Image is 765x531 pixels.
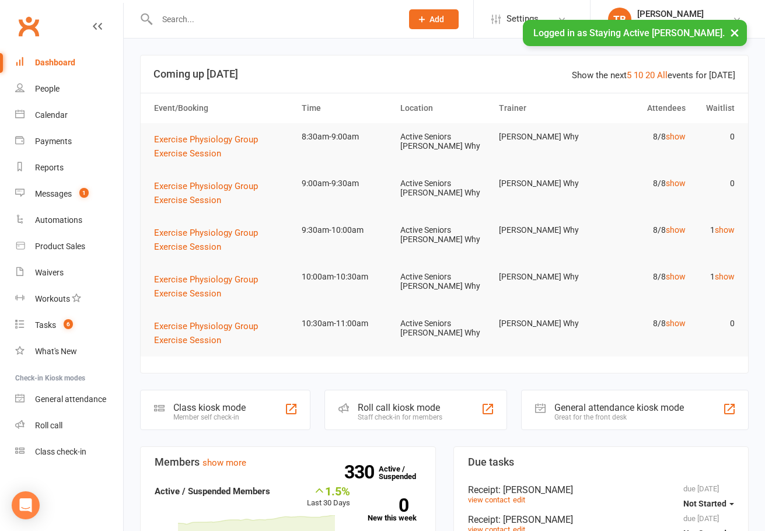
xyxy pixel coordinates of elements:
[296,93,395,123] th: Time
[154,134,258,159] span: Exercise Physiology Group Exercise Session
[35,447,86,456] div: Class check-in
[15,181,123,207] a: Messages 1
[35,394,106,404] div: General attendance
[64,319,73,329] span: 6
[691,93,740,123] th: Waitlist
[35,268,64,277] div: Waivers
[645,70,655,81] a: 20
[683,493,734,514] button: Not Started
[715,225,735,235] a: show
[494,263,592,291] td: [PERSON_NAME] Why
[79,188,89,198] span: 1
[498,514,573,525] span: : [PERSON_NAME]
[494,93,592,123] th: Trainer
[15,312,123,338] a: Tasks 6
[15,260,123,286] a: Waivers
[379,456,430,489] a: 330Active / Suspended
[554,413,684,421] div: Great for the front desk
[35,421,62,430] div: Roll call
[153,68,735,80] h3: Coming up [DATE]
[15,155,123,181] a: Reports
[358,413,442,421] div: Staff check-in for members
[395,93,494,123] th: Location
[35,320,56,330] div: Tasks
[154,274,258,299] span: Exercise Physiology Group Exercise Session
[35,84,60,93] div: People
[666,132,686,141] a: show
[35,189,72,198] div: Messages
[368,498,421,522] a: 0New this week
[395,123,494,160] td: Active Seniors [PERSON_NAME] Why
[15,233,123,260] a: Product Sales
[691,263,740,291] td: 1
[35,294,70,303] div: Workouts
[155,456,421,468] h3: Members
[715,272,735,281] a: show
[344,463,379,481] strong: 330
[592,310,691,337] td: 8/8
[691,170,740,197] td: 0
[724,20,745,45] button: ×
[429,15,444,24] span: Add
[15,128,123,155] a: Payments
[494,123,592,151] td: [PERSON_NAME] Why
[15,102,123,128] a: Calendar
[202,457,246,468] a: show more
[608,8,631,31] div: TB
[666,179,686,188] a: show
[173,402,246,413] div: Class kiosk mode
[149,93,296,123] th: Event/Booking
[154,181,258,205] span: Exercise Physiology Group Exercise Session
[691,310,740,337] td: 0
[468,514,735,525] div: Receipt
[35,163,64,172] div: Reports
[296,263,395,291] td: 10:00am-10:30am
[637,9,721,19] div: [PERSON_NAME]
[592,216,691,244] td: 8/8
[15,386,123,413] a: General attendance kiosk mode
[35,137,72,146] div: Payments
[35,58,75,67] div: Dashboard
[154,273,291,301] button: Exercise Physiology Group Exercise Session
[173,413,246,421] div: Member self check-in
[15,207,123,233] a: Automations
[637,19,721,30] div: Staying Active Dee Why
[494,216,592,244] td: [PERSON_NAME] Why
[307,484,350,497] div: 1.5%
[154,321,258,345] span: Exercise Physiology Group Exercise Session
[395,310,494,347] td: Active Seniors [PERSON_NAME] Why
[368,497,408,514] strong: 0
[35,242,85,251] div: Product Sales
[666,272,686,281] a: show
[307,484,350,509] div: Last 30 Days
[395,263,494,300] td: Active Seniors [PERSON_NAME] Why
[498,484,573,495] span: : [PERSON_NAME]
[14,12,43,41] a: Clubworx
[494,170,592,197] td: [PERSON_NAME] Why
[15,439,123,465] a: Class kiosk mode
[296,310,395,337] td: 10:30am-11:00am
[296,170,395,197] td: 9:00am-9:30am
[296,216,395,244] td: 9:30am-10:00am
[657,70,668,81] a: All
[513,495,525,504] a: edit
[468,456,735,468] h3: Due tasks
[395,170,494,207] td: Active Seniors [PERSON_NAME] Why
[666,225,686,235] a: show
[15,286,123,312] a: Workouts
[15,338,123,365] a: What's New
[691,123,740,151] td: 0
[296,123,395,151] td: 8:30am-9:00am
[15,50,123,76] a: Dashboard
[15,76,123,102] a: People
[409,9,459,29] button: Add
[35,110,68,120] div: Calendar
[153,11,394,27] input: Search...
[155,486,270,497] strong: Active / Suspended Members
[395,216,494,253] td: Active Seniors [PERSON_NAME] Why
[35,347,77,356] div: What's New
[533,27,725,39] span: Logged in as Staying Active [PERSON_NAME].
[666,319,686,328] a: show
[592,263,691,291] td: 8/8
[12,491,40,519] div: Open Intercom Messenger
